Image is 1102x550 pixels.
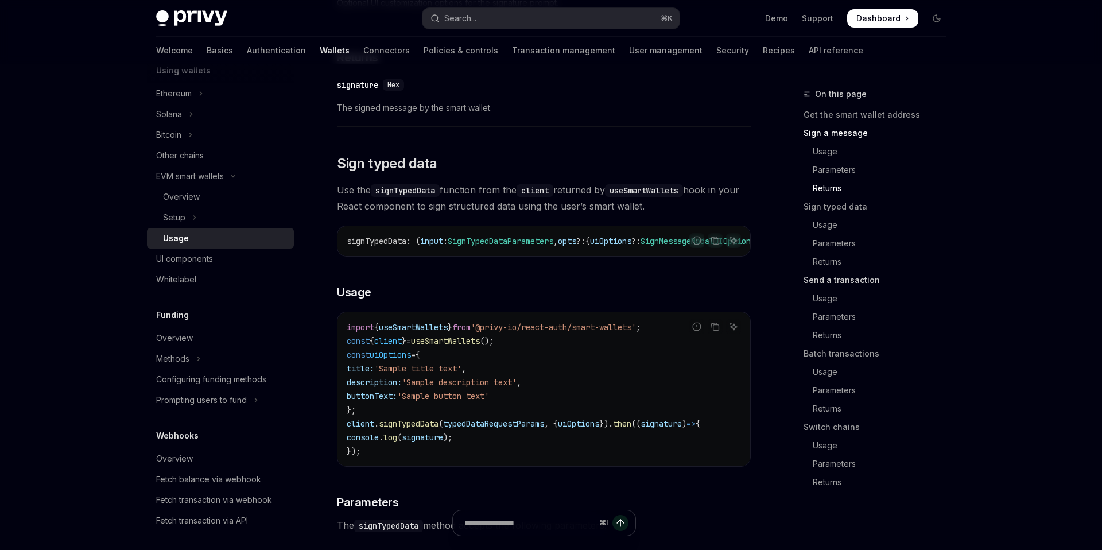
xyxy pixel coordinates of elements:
span: useSmartWallets [411,336,480,346]
span: { [416,350,420,360]
a: Returns [804,253,955,271]
span: ( [439,419,443,429]
span: log [383,432,397,443]
button: Ask AI [726,319,741,334]
span: (( [631,419,641,429]
button: Report incorrect code [689,319,704,334]
span: }); [347,446,360,456]
a: Overview [147,328,294,348]
a: Other chains [147,145,294,166]
a: Whitelabel [147,269,294,290]
div: Usage [163,231,189,245]
a: Support [802,13,833,24]
a: Fetch balance via webhook [147,469,294,490]
span: SignMessageModalUIOptions [641,236,755,246]
span: : ( [406,236,420,246]
button: Toggle Ethereum section [147,83,294,104]
a: Returns [804,179,955,197]
a: Switch chains [804,418,955,436]
div: Bitcoin [156,128,181,142]
a: Parameters [804,308,955,326]
div: Fetch transaction via webhook [156,493,272,507]
a: Fetch transaction via webhook [147,490,294,510]
span: Usage [337,284,371,300]
a: Sign a message [804,124,955,142]
button: Toggle Solana section [147,104,294,125]
span: title: [347,363,374,374]
a: Recipes [763,37,795,64]
span: ?: [631,236,641,246]
button: Toggle Methods section [147,348,294,369]
a: Parameters [804,381,955,400]
a: Authentication [247,37,306,64]
span: Hex [387,80,399,90]
span: (); [480,336,494,346]
a: Overview [147,187,294,207]
a: Sign typed data [804,197,955,216]
span: typedDataRequestParams [443,419,544,429]
div: EVM smart wallets [156,169,224,183]
div: Other chains [156,149,204,162]
code: useSmartWallets [605,184,683,197]
span: { [696,419,700,429]
a: Security [716,37,749,64]
span: signature [641,419,682,429]
span: signTypedData [347,236,406,246]
input: Ask a question... [464,510,595,536]
span: 'Sample description text' [402,377,517,388]
button: Toggle Setup section [147,207,294,228]
span: Use the function from the returned by hook in your React component to sign structured data using ... [337,182,751,214]
div: Fetch balance via webhook [156,472,261,486]
span: ⌘ K [661,14,673,23]
button: Copy the contents from the code block [708,233,723,248]
span: client [374,336,402,346]
span: '@privy-io/react-auth/smart-wallets' [471,322,636,332]
code: signTypedData [371,184,440,197]
div: Overview [163,190,200,204]
span: 'Sample button text' [397,391,489,401]
span: , [517,377,521,388]
div: Whitelabel [156,273,196,286]
span: description: [347,377,402,388]
div: Overview [156,331,193,345]
a: Connectors [363,37,410,64]
a: Usage [804,216,955,234]
span: , [553,236,558,246]
span: }). [599,419,613,429]
span: input [420,236,443,246]
span: . [374,419,379,429]
span: client [347,419,374,429]
span: ); [443,432,452,443]
span: { [374,322,379,332]
span: = [411,350,416,360]
span: { [370,336,374,346]
div: Overview [156,452,193,466]
span: from [452,322,471,332]
span: Sign typed data [337,154,437,173]
span: signTypedData [379,419,439,429]
a: Basics [207,37,233,64]
a: Returns [804,400,955,418]
button: Open search [422,8,680,29]
span: , [461,363,466,374]
span: signature [402,432,443,443]
code: client [517,184,553,197]
a: Parameters [804,455,955,473]
button: Report incorrect code [689,233,704,248]
span: const [347,350,370,360]
a: API reference [809,37,863,64]
span: ( [397,432,402,443]
button: Toggle dark mode [928,9,946,28]
a: Returns [804,326,955,344]
span: The signed message by the smart wallet. [337,101,751,115]
a: Overview [147,448,294,469]
a: Configuring funding methods [147,369,294,390]
a: Returns [804,473,955,491]
span: . [379,432,383,443]
div: Prompting users to fund [156,393,247,407]
a: Welcome [156,37,193,64]
button: Toggle EVM smart wallets section [147,166,294,187]
h5: Funding [156,308,189,322]
span: ; [636,322,641,332]
span: => [686,419,696,429]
